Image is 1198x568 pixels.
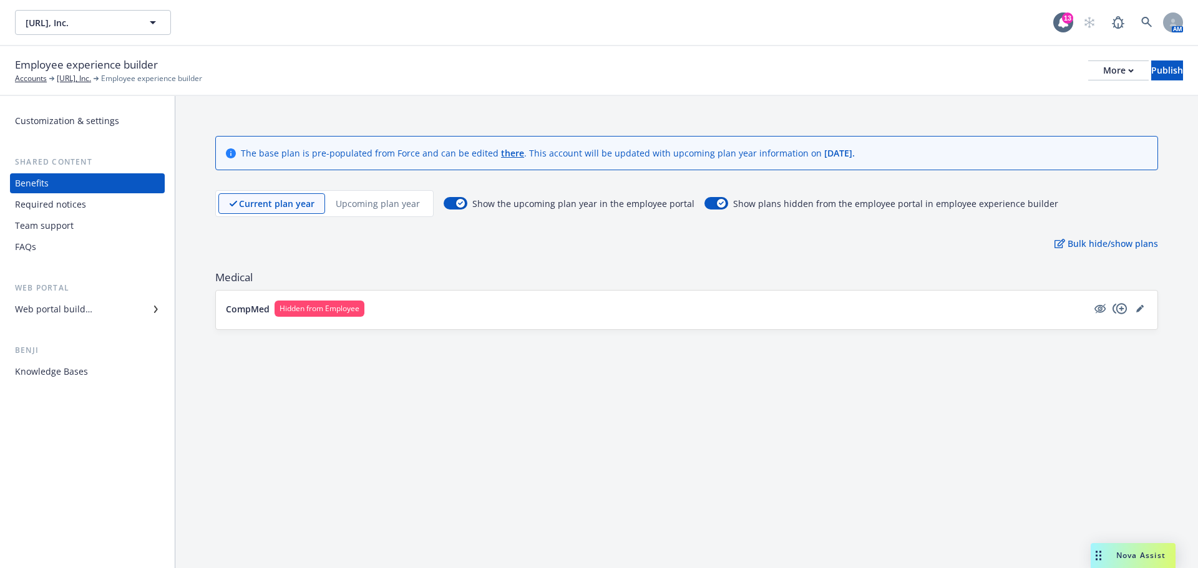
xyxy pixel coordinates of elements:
[239,197,314,210] p: Current plan year
[15,195,86,214] div: Required notices
[1091,543,1106,568] div: Drag to move
[15,362,88,382] div: Knowledge Bases
[10,156,165,168] div: Shared content
[1062,12,1073,24] div: 13
[101,73,202,84] span: Employee experience builder
[10,195,165,214] a: Required notices
[15,216,74,236] div: Team support
[15,299,92,319] div: Web portal builder
[1103,61,1134,80] div: More
[10,344,165,357] div: Benji
[733,197,1058,210] span: Show plans hidden from the employee portal in employee experience builder
[226,302,270,315] p: CompMed
[10,282,165,294] div: Web portal
[501,147,524,159] a: there
[1088,60,1149,80] button: More
[10,173,165,193] a: Benefits
[10,362,165,382] a: Knowledge Bases
[15,10,171,35] button: [URL], Inc.
[15,111,119,131] div: Customization & settings
[472,197,694,210] span: Show the upcoming plan year in the employee portal
[824,147,855,159] span: [DATE] .
[524,147,824,159] span: . This account will be updated with upcoming plan year information on
[1116,550,1166,561] span: Nova Assist
[1106,10,1131,35] a: Report a Bug
[57,73,91,84] a: [URL], Inc.
[1091,543,1176,568] button: Nova Assist
[336,197,420,210] p: Upcoming plan year
[1054,237,1158,250] p: Bulk hide/show plans
[10,216,165,236] a: Team support
[15,57,158,73] span: Employee experience builder
[15,73,47,84] a: Accounts
[10,299,165,319] a: Web portal builder
[10,111,165,131] a: Customization & settings
[215,270,1158,285] span: Medical
[226,301,1088,317] button: CompMedHidden from Employee
[1134,10,1159,35] a: Search
[1077,10,1102,35] a: Start snowing
[1093,301,1108,316] a: hidden
[1132,301,1147,316] a: editPencil
[1151,60,1183,80] button: Publish
[26,16,134,29] span: [URL], Inc.
[10,237,165,257] a: FAQs
[15,237,36,257] div: FAQs
[1113,301,1127,316] a: copyPlus
[241,147,501,159] span: The base plan is pre-populated from Force and can be edited
[15,173,49,193] div: Benefits
[280,303,359,314] span: Hidden from Employee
